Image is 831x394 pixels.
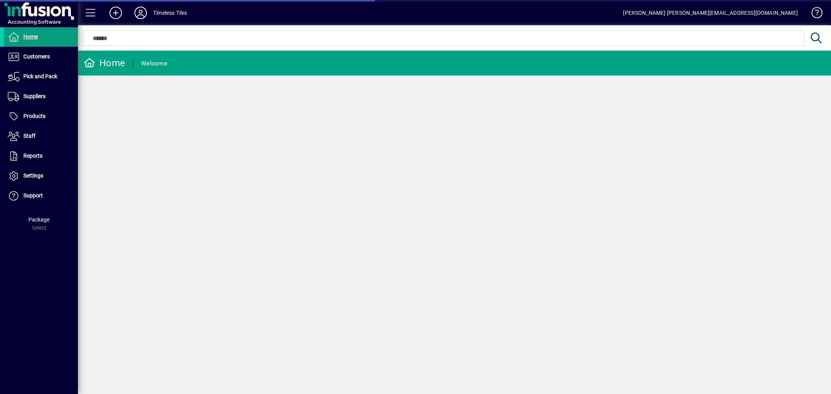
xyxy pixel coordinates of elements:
[28,216,49,223] span: Package
[4,87,78,106] a: Suppliers
[4,186,78,206] a: Support
[4,127,78,146] a: Staff
[806,2,821,27] a: Knowledge Base
[128,6,153,20] button: Profile
[153,7,187,19] div: Timeless Tiles
[103,6,128,20] button: Add
[23,33,38,40] span: Home
[84,57,125,69] div: Home
[623,7,798,19] div: [PERSON_NAME] [PERSON_NAME][EMAIL_ADDRESS][DOMAIN_NAME]
[23,113,46,119] span: Products
[23,73,57,79] span: Pick and Pack
[4,166,78,186] a: Settings
[23,53,50,60] span: Customers
[4,67,78,86] a: Pick and Pack
[141,57,167,70] div: Welcome
[4,107,78,126] a: Products
[4,47,78,67] a: Customers
[4,146,78,166] a: Reports
[23,172,43,179] span: Settings
[23,153,42,159] span: Reports
[23,93,46,99] span: Suppliers
[23,192,43,199] span: Support
[23,133,35,139] span: Staff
